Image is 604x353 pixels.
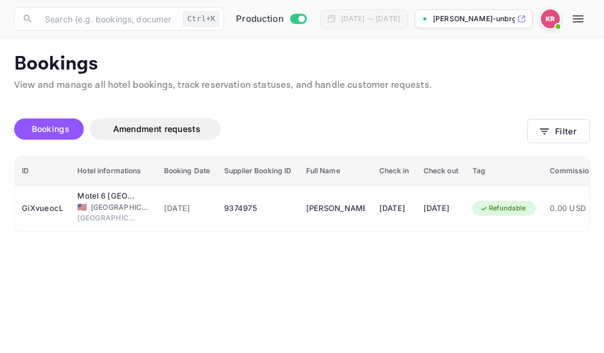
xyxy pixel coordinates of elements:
th: ID [15,157,70,186]
th: Commission [543,157,600,186]
span: 0.00 USD [550,202,593,215]
button: Filter [527,119,590,143]
div: Motel 6 Las Vegas, NV - Tropicana [77,190,136,202]
span: [GEOGRAPHIC_DATA] [91,202,150,213]
th: Check out [416,157,465,186]
th: Check in [372,157,416,186]
img: Kobus Roux [541,9,560,28]
span: Production [236,12,284,26]
span: [DATE] [164,202,211,215]
div: [DATE] [379,199,409,218]
span: United States of America [77,203,87,211]
div: GiXvueocL [22,199,63,218]
div: account-settings tabs [14,118,527,140]
th: Hotel informations [70,157,156,186]
span: Bookings [32,124,70,134]
div: [DATE] [424,199,458,218]
div: Refundable [472,201,534,216]
th: Full Name [299,157,372,186]
p: Bookings [14,52,590,76]
span: [GEOGRAPHIC_DATA] [77,213,136,223]
div: Marcus Tuft [306,199,365,218]
th: Booking Date [157,157,218,186]
span: Amendment requests [113,124,201,134]
div: [DATE] — [DATE] [341,14,400,24]
p: View and manage all hotel bookings, track reservation statuses, and handle customer requests. [14,78,590,93]
div: Ctrl+K [183,11,219,27]
div: Switch to Sandbox mode [231,12,311,26]
th: Supplier Booking ID [217,157,298,186]
input: Search (e.g. bookings, documentation) [38,7,178,31]
th: Tag [465,157,543,186]
p: [PERSON_NAME]-unbrg.[PERSON_NAME]... [433,14,515,24]
div: 9374975 [224,199,291,218]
